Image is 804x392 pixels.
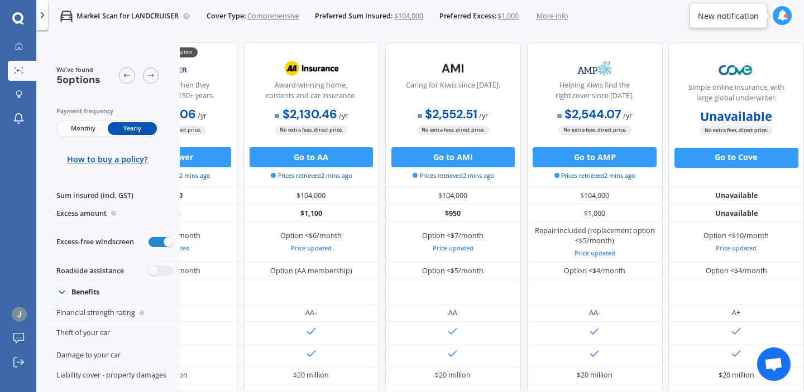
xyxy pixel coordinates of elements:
[280,243,342,253] div: Price updated
[271,171,352,180] span: Prices retrieved 2 mins ago
[133,107,196,122] b: $1,306.06
[577,370,612,380] div: $20 million
[275,107,337,122] b: $2,130.46
[420,56,486,81] img: AMI-text-1.webp
[558,125,631,135] span: No extra fees, direct price.
[44,187,180,205] div: Sum insured (incl. GST)
[448,308,457,318] div: AA
[385,205,521,222] div: $950
[497,11,519,21] span: $1,000
[58,122,107,135] span: Monthly
[391,147,515,167] button: Go to AMI
[533,147,656,167] button: Go to AMP
[280,231,342,253] div: Option <$6/month
[562,56,628,81] img: AMP.webp
[406,80,500,105] div: Caring for Kiwis since [DATE].
[719,370,754,380] div: $20 million
[706,266,767,276] div: Option <$4/month
[698,10,759,21] div: New notification
[589,308,600,318] div: AA-
[44,205,180,222] div: Excess amount
[207,11,246,21] span: Cover Type:
[668,187,804,205] div: Unavailable
[247,11,299,21] span: Comprehensive
[703,231,769,253] div: Option <$10/month
[535,80,654,105] div: Helping Kiwis find the right cover since [DATE].
[305,308,317,318] div: AA-
[413,171,494,180] span: Prices retrieved 2 mins ago
[339,111,348,120] span: / yr
[623,111,632,120] span: / yr
[44,322,180,344] div: Theft of your car
[76,11,179,21] p: Market Scan for LANDCRUISER
[534,248,655,258] div: Price updated
[60,10,73,22] img: car.f15378c7a67c060ca3f3.svg
[418,107,477,122] b: $2,552.51
[700,112,772,122] b: Unavailable
[534,226,655,258] div: Repair included (replacement option <$5/month)
[564,266,625,276] div: Option <$4/month
[557,107,621,122] b: $2,544.07
[243,187,379,205] div: $104,000
[56,106,159,116] div: Payment frequency
[71,288,99,297] div: Benefits
[703,58,769,83] img: Cove.webp
[554,171,635,180] span: Prices retrieved 2 mins ago
[278,56,344,81] img: AA.webp
[422,243,484,253] div: Price updated
[422,231,484,253] div: Option <$7/month
[252,80,370,105] div: Award-winning home, contents and car insurance.
[674,148,798,168] button: Go to Cove
[44,304,180,322] div: Financial strength rating
[56,73,100,86] span: 5 options
[700,125,773,135] span: No extra fees, direct price.
[198,111,207,120] span: / yr
[275,125,348,135] span: No extra fees, direct price.
[250,147,373,167] button: Go to AA
[44,262,180,280] div: Roadside assistance
[435,370,471,380] div: $20 million
[479,111,488,120] span: / yr
[44,345,180,367] div: Damage to your car
[385,187,521,205] div: $104,000
[293,370,329,380] div: $20 million
[44,367,180,385] div: Liability cover - property damages
[703,243,769,253] div: Price updated
[67,154,148,164] span: How to buy a policy?
[243,205,379,222] div: $1,100
[12,307,27,322] img: ACg8ocJbdJiI_eJKBv1El-L7qe3DqIoWomdEUhh-1ZSYYkph3Grutw=s96-c
[270,266,352,276] div: Option (AA membership)
[44,222,180,262] div: Excess-free windscreen
[422,266,484,276] div: Option <$5/month
[757,347,791,381] div: Open chat
[108,122,157,135] span: Yearly
[537,11,568,21] span: More info
[677,83,796,108] div: Simple online insurance, with large global underwriter.
[439,11,496,21] span: Preferred Excess:
[732,308,740,318] div: A+
[527,205,663,222] div: $1,000
[417,125,490,135] span: No extra fees, direct price.
[527,187,663,205] div: $104,000
[668,205,804,222] div: Unavailable
[394,11,423,21] span: $104,000
[56,65,100,74] span: We've found
[315,11,393,21] span: Preferred Sum Insured:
